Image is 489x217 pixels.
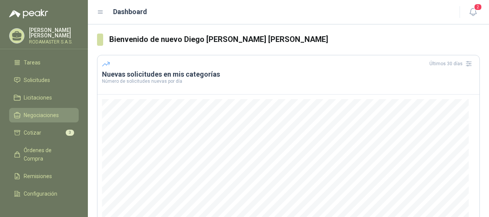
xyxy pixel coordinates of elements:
[24,172,52,180] span: Remisiones
[9,73,79,87] a: Solicitudes
[474,3,482,11] span: 2
[9,108,79,122] a: Negociaciones
[24,76,50,84] span: Solicitudes
[466,5,480,19] button: 2
[24,190,57,198] span: Configuración
[24,129,41,137] span: Cotizar
[24,146,71,163] span: Órdenes de Compra
[109,34,480,45] h3: Bienvenido de nuevo Diego [PERSON_NAME] [PERSON_NAME]
[24,93,52,102] span: Licitaciones
[29,27,79,38] p: [PERSON_NAME] [PERSON_NAME]
[102,70,475,79] h3: Nuevas solicitudes en mis categorías
[9,143,79,166] a: Órdenes de Compra
[66,130,74,136] span: 3
[24,111,59,119] span: Negociaciones
[9,55,79,70] a: Tareas
[113,6,147,17] h1: Dashboard
[9,9,48,18] img: Logo peakr
[429,58,475,70] div: Últimos 30 días
[24,58,40,67] span: Tareas
[9,186,79,201] a: Configuración
[9,90,79,105] a: Licitaciones
[9,169,79,183] a: Remisiones
[102,79,475,84] p: Número de solicitudes nuevas por día
[29,40,79,44] p: RODAMASTER S.A.S.
[9,125,79,140] a: Cotizar3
